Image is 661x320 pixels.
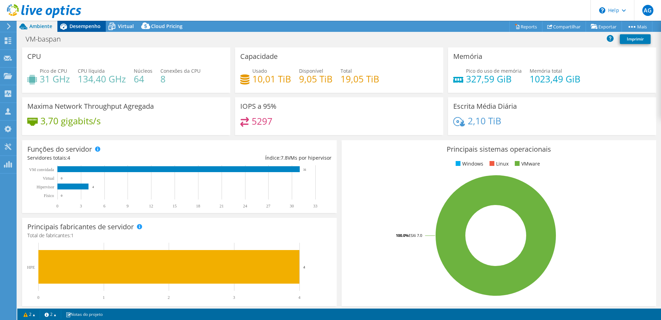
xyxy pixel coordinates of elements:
a: Compartilhar [542,21,586,32]
h4: Total de fabricantes: [27,232,332,239]
text: 4 [303,265,305,269]
h4: 10,01 TiB [252,75,291,83]
text: 31 [303,168,306,171]
li: Linux [488,160,509,168]
text: 3 [80,204,82,208]
a: Exportar [586,21,622,32]
text: 30 [290,204,294,208]
tspan: Físico [44,193,54,198]
span: Conexões da CPU [160,68,201,74]
h3: IOPS a 95% [240,103,277,110]
span: AG [642,5,653,16]
text: 3 [233,295,235,300]
text: 0 [61,194,63,197]
text: 12 [149,204,153,208]
text: 0 [61,177,63,180]
span: Disponível [299,68,323,74]
h4: 5297 [252,117,272,125]
h4: 8 [160,75,201,83]
div: Servidores totais: [27,154,179,162]
span: Usado [252,68,267,74]
h4: 3,70 gigabits/s [40,117,101,125]
h4: 2,10 TiB [468,117,501,125]
text: HPE [27,265,35,270]
h4: 327,59 GiB [466,75,522,83]
a: 2 [19,310,40,319]
span: Memória total [530,68,562,74]
text: 1 [103,295,105,300]
span: Virtual [118,23,134,29]
tspan: 100.0% [396,233,409,238]
text: 2 [168,295,170,300]
text: 0 [56,204,58,208]
span: 4 [67,154,70,161]
text: VM convidada [29,167,54,172]
span: Total [341,68,352,74]
h4: 64 [134,75,152,83]
h3: Maxima Network Throughput Agregada [27,103,154,110]
text: 33 [313,204,317,208]
text: Virtual [43,176,55,181]
h4: 1023,49 GiB [530,75,580,83]
h3: Principais fabricantes de servidor [27,223,134,231]
li: VMware [513,160,540,168]
h3: Capacidade [240,53,278,60]
h4: 31 GHz [40,75,70,83]
a: Mais [622,21,652,32]
h3: Funções do servidor [27,145,92,153]
text: 4 [92,185,94,189]
h3: Escrita Média Diária [453,103,517,110]
h3: CPU [27,53,41,60]
span: Pico de CPU [40,68,67,74]
text: 0 [37,295,39,300]
h3: Principais sistemas operacionais [347,145,651,153]
text: 9 [127,204,129,208]
li: Windows [454,160,483,168]
text: 15 [173,204,177,208]
h4: 19,05 TiB [341,75,379,83]
a: Imprimir [620,34,651,44]
a: Notas do projeto [61,310,108,319]
span: Núcleos [134,68,152,74]
h4: 9,05 TiB [299,75,333,83]
text: 18 [196,204,200,208]
span: 1 [71,232,74,239]
span: Desempenho [69,23,101,29]
span: CPU líquida [78,68,105,74]
text: 27 [266,204,270,208]
h3: Memória [453,53,482,60]
span: Cloud Pricing [151,23,183,29]
h1: VM-baspan [22,35,72,43]
text: 21 [220,204,224,208]
text: Hipervisor [37,185,54,189]
a: Reports [509,21,542,32]
text: 4 [298,295,300,300]
h4: 134,40 GHz [78,75,126,83]
a: 2 [40,310,61,319]
tspan: ESXi 7.0 [409,233,422,238]
span: Pico do uso de memória [466,68,522,74]
span: 7.8 [281,154,288,161]
text: 24 [243,204,247,208]
svg: \n [599,7,605,14]
div: Índice: VMs por hipervisor [179,154,332,162]
text: 6 [103,204,105,208]
span: Ambiente [29,23,52,29]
